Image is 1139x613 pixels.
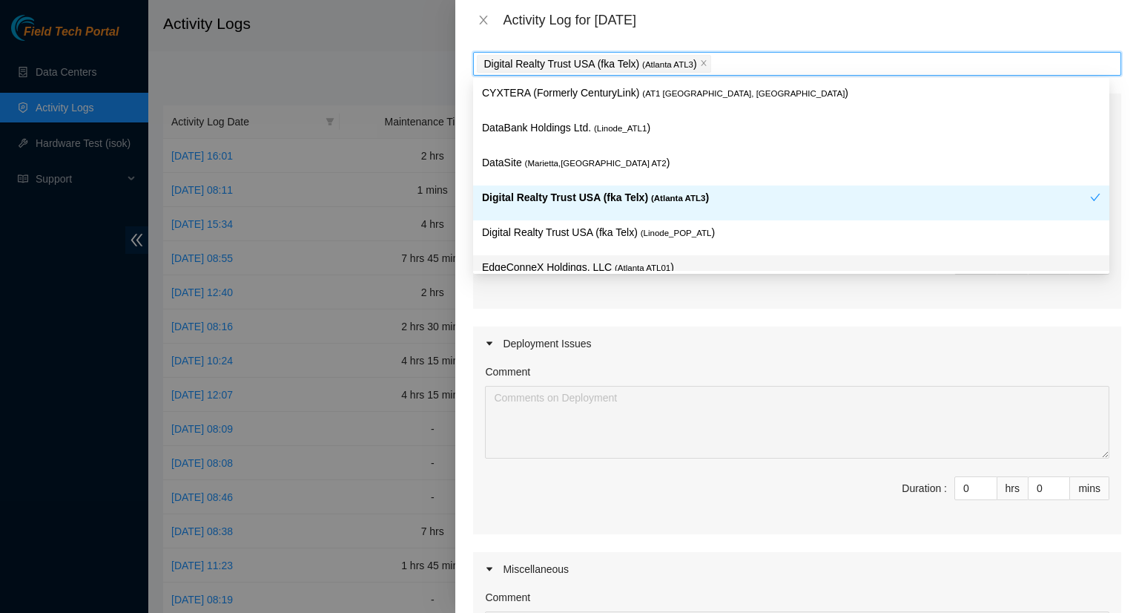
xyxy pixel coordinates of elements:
button: Close [473,13,494,27]
p: Digital Realty Trust USA (fka Telx) ) [482,189,1090,206]
span: ( Atlanta ATL3 [651,194,705,203]
p: DataBank Holdings Ltd. ) [482,119,1100,137]
div: Deployment Issues [473,327,1121,361]
div: Miscellaneous [473,552,1121,586]
span: close [700,59,707,68]
p: CYXTERA (Formerly CenturyLink) ) [482,85,1100,102]
span: ( Linode_POP_ATL [641,229,712,237]
div: hrs [997,476,1029,500]
span: ( Linode_ATL1 [594,124,647,133]
div: mins [1070,476,1109,500]
span: ( AT1 [GEOGRAPHIC_DATA], [GEOGRAPHIC_DATA] [642,89,845,98]
div: Activity Log for [DATE] [503,12,1121,28]
p: Digital Realty Trust USA (fka Telx) ) [483,56,696,73]
span: ( Atlanta ATL01 [615,263,670,272]
span: ( Atlanta ATL3 [642,60,693,69]
div: Duration : [902,480,947,496]
span: caret-right [485,339,494,348]
p: Digital Realty Trust USA (fka Telx) ) [482,224,1100,241]
span: close [478,14,489,26]
p: EdgeConneX Holdings, LLC ) [482,259,1100,276]
label: Comment [485,589,530,606]
span: caret-right [485,565,494,574]
span: check [1090,192,1100,203]
textarea: Comment [485,386,1109,459]
label: Comment [485,364,530,380]
span: ( Marietta,[GEOGRAPHIC_DATA] AT2 [525,159,667,168]
p: DataSite ) [482,154,1100,171]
